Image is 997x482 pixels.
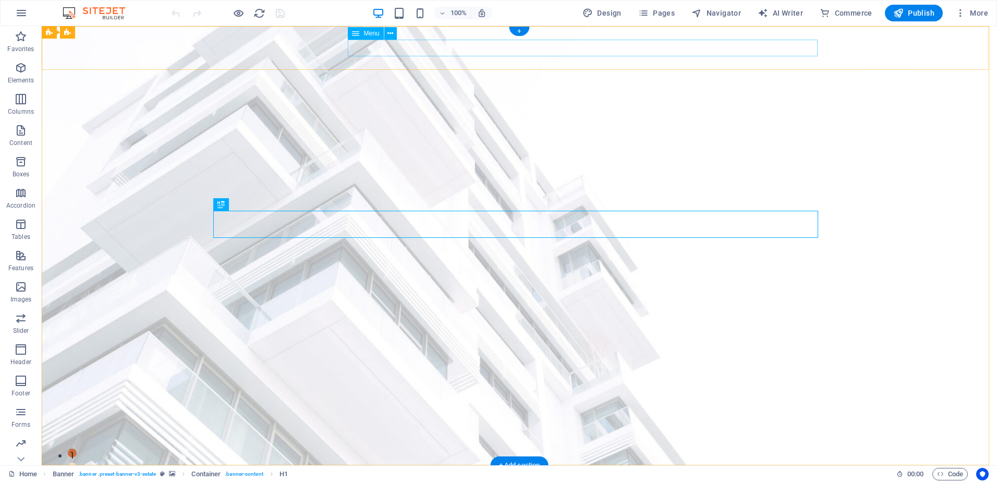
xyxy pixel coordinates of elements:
p: Images [10,295,32,304]
button: Usercentrics [976,468,989,480]
p: Features [8,264,33,272]
button: 2 [26,437,35,445]
span: Design [582,8,622,18]
span: AI Writer [758,8,803,18]
span: Navigator [691,8,741,18]
span: Menu [363,30,379,37]
button: Navigator [687,5,745,21]
span: Pages [638,8,675,18]
div: + Add section [491,456,549,474]
a: Click to cancel selection. Double-click to open Pages [8,468,37,480]
h6: 100% [450,7,467,19]
i: This element contains a background [169,471,175,477]
img: Editor Logo [60,7,138,19]
p: Elements [8,76,34,85]
button: reload [253,7,265,19]
i: On resize automatically adjust zoom level to fit chosen device. [477,8,487,18]
span: : [915,470,916,478]
button: Commerce [816,5,877,21]
p: Slider [13,327,29,335]
div: + [509,27,529,36]
p: Header [10,358,31,366]
button: Pages [634,5,679,21]
span: Commerce [820,8,872,18]
span: 00 00 [907,468,923,480]
p: Accordion [6,201,35,210]
p: Forms [11,420,30,429]
p: Marketing [6,452,35,460]
button: Click here to leave preview mode and continue editing [232,7,245,19]
nav: breadcrumb [53,468,288,480]
i: This element is a customizable preset [160,471,165,477]
button: AI Writer [753,5,807,21]
p: Boxes [13,170,30,178]
span: Code [937,468,963,480]
p: Content [9,139,32,147]
span: More [955,8,988,18]
div: Design (Ctrl+Alt+Y) [578,5,626,21]
span: Click to select. Double-click to edit [53,468,75,480]
span: . banner-content [225,468,263,480]
i: Reload page [253,7,265,19]
p: Tables [11,233,30,241]
p: Columns [8,107,34,116]
span: Click to select. Double-click to edit [279,468,288,480]
span: Click to select. Double-click to edit [191,468,221,480]
button: Code [932,468,968,480]
span: . banner .preset-banner-v3-estate [78,468,156,480]
button: More [951,5,992,21]
h6: Session time [896,468,924,480]
button: 1 [26,423,35,431]
button: 100% [434,7,471,19]
p: Footer [11,389,30,397]
span: Publish [893,8,934,18]
button: Publish [885,5,943,21]
button: Design [578,5,626,21]
p: Favorites [7,45,34,53]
